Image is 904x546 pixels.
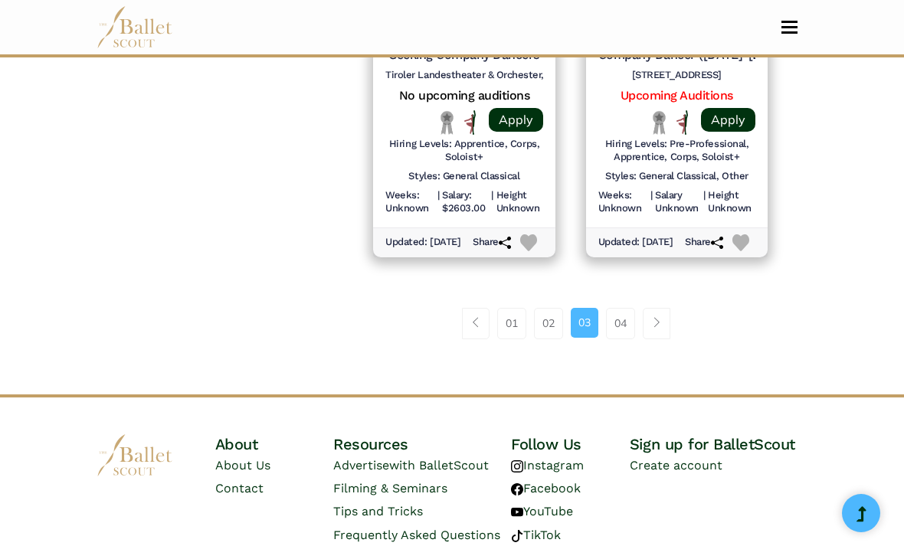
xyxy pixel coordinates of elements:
h4: Sign up for BalletScout [630,434,807,454]
h6: Hiring Levels: Pre-Professional, Apprentice, Corps, Soloist+ [598,138,755,164]
a: About Us [215,458,270,472]
img: youtube logo [511,506,523,518]
nav: Page navigation example [462,308,679,338]
a: Create account [630,458,722,472]
a: Upcoming Auditions [621,88,733,103]
h6: Weeks: Unknown [598,189,647,215]
h6: | [703,189,706,215]
img: facebook logo [511,483,523,495]
a: 03 [571,308,598,337]
h6: Updated: [DATE] [598,236,673,249]
a: Advertisewith BalletScout [333,458,489,472]
a: 02 [534,308,563,338]
h6: Styles: General Classical [408,170,519,183]
img: instagram logo [511,460,523,472]
h6: | [437,189,440,215]
a: Contact [215,481,264,495]
h6: Salary: $2603.00 [442,189,488,215]
button: Toggle navigation [771,20,807,34]
img: Heart [732,234,750,252]
a: YouTube [511,504,573,518]
img: Local [437,110,457,134]
img: Local [650,110,669,134]
h6: Weeks: Unknown [385,189,434,215]
h4: About [215,434,334,454]
h6: Height Unknown [708,189,755,215]
img: All [464,110,476,135]
img: tiktok logo [511,530,523,542]
h6: Share [473,236,511,249]
a: 04 [606,308,635,338]
h6: Salary Unknown [655,189,700,215]
h6: Tiroler Landestheater & Orchester, [STREET_ADDRESS] [385,69,542,82]
h6: [STREET_ADDRESS] [598,69,755,82]
a: Frequently Asked Questions [333,528,500,542]
a: Facebook [511,481,581,495]
img: Heart [520,234,538,252]
a: Instagram [511,458,584,472]
span: with BalletScout [389,458,489,472]
h6: Styles: General Classical, Other [605,170,748,183]
img: All [676,110,688,135]
a: Filming & Seminars [333,481,447,495]
h4: Resources [333,434,511,454]
a: Apply [701,108,755,132]
h6: Height Unknown [496,189,543,215]
h6: | [491,189,493,215]
a: TikTok [511,528,561,542]
h5: No upcoming auditions [385,88,542,104]
h4: Follow Us [511,434,630,454]
img: logo [97,434,173,476]
h6: Hiring Levels: Apprentice, Corps, Soloist+ [385,138,542,164]
h6: Share [685,236,723,249]
a: Apply [489,108,543,132]
h6: Updated: [DATE] [385,236,460,249]
h6: | [650,189,653,215]
a: 01 [497,308,526,338]
a: Tips and Tricks [333,504,423,518]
